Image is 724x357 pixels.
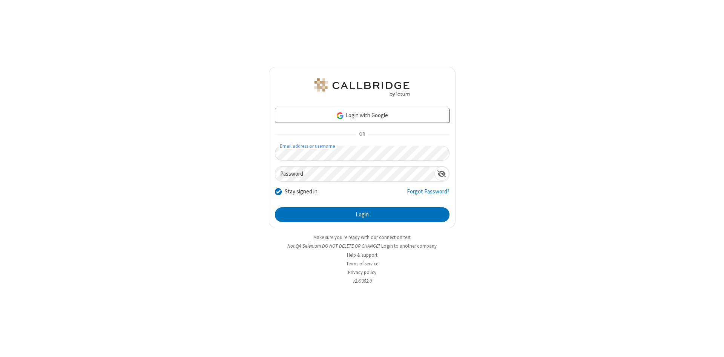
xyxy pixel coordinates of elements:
div: Show password [434,167,449,181]
label: Stay signed in [285,187,318,196]
li: v2.6.352.0 [269,277,456,285]
button: Login [275,207,449,222]
a: Login with Google [275,108,449,123]
img: google-icon.png [336,112,344,120]
input: Email address or username [275,146,449,161]
img: QA Selenium DO NOT DELETE OR CHANGE [313,78,411,97]
li: Not QA Selenium DO NOT DELETE OR CHANGE? [269,242,456,250]
a: Privacy policy [348,269,376,276]
input: Password [275,167,434,181]
a: Forgot Password? [407,187,449,202]
span: OR [356,129,368,140]
button: Login to another company [381,242,437,250]
a: Help & support [347,252,377,258]
a: Terms of service [346,260,378,267]
a: Make sure you're ready with our connection test [313,234,411,241]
